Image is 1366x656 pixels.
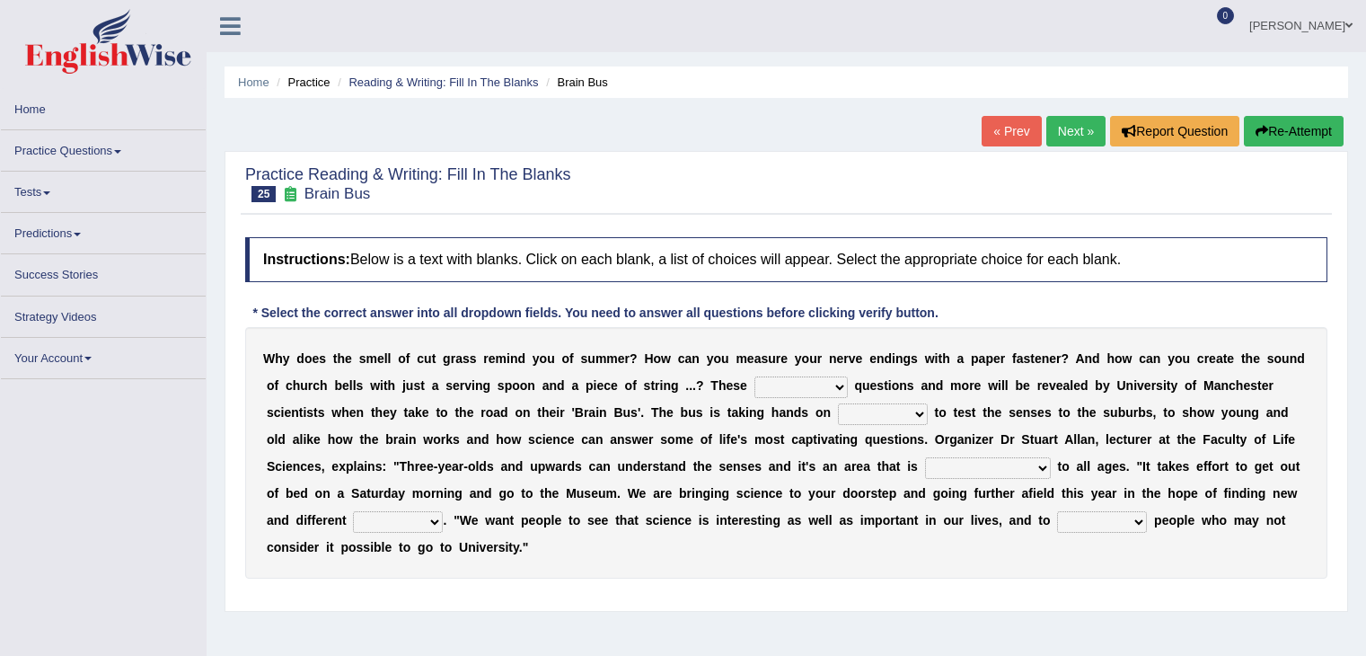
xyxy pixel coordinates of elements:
[417,351,424,366] b: c
[480,405,485,420] b: r
[272,74,330,91] li: Practice
[1116,378,1125,393] b: U
[1062,351,1070,366] b: ?
[736,351,746,366] b: m
[464,378,471,393] b: v
[726,378,733,393] b: e
[537,405,542,420] b: t
[299,405,304,420] b: t
[1070,378,1073,393] b: l
[1244,116,1344,146] button: Re-Attempt
[267,405,274,420] b: s
[586,378,594,393] b: p
[911,351,918,366] b: s
[359,351,366,366] b: s
[1290,351,1298,366] b: n
[463,351,470,366] b: s
[956,351,964,366] b: a
[527,378,535,393] b: n
[402,378,406,393] b: j
[331,405,341,420] b: w
[560,405,564,420] b: r
[300,378,308,393] b: u
[1133,378,1137,393] b: i
[588,405,595,420] b: a
[542,405,550,420] b: h
[291,405,299,420] b: n
[594,378,597,393] b: i
[432,351,436,366] b: t
[349,405,357,420] b: e
[856,351,863,366] b: e
[1056,351,1061,366] b: r
[338,351,346,366] b: h
[892,351,895,366] b: i
[408,405,415,420] b: a
[341,405,349,420] b: h
[371,405,375,420] b: t
[1005,378,1009,393] b: l
[293,378,301,393] b: h
[1262,378,1269,393] b: e
[1092,351,1100,366] b: d
[1110,116,1239,146] button: Report Question
[733,378,740,393] b: s
[740,378,747,393] b: e
[571,405,574,420] b: '
[1257,378,1262,393] b: t
[440,405,448,420] b: o
[483,351,488,366] b: r
[1170,378,1177,393] b: y
[380,378,383,393] b: i
[415,405,422,420] b: k
[1197,351,1204,366] b: c
[1042,378,1049,393] b: e
[383,405,390,420] b: e
[571,378,578,393] b: a
[632,378,637,393] b: f
[584,405,588,420] b: r
[1144,378,1151,393] b: e
[366,351,376,366] b: m
[644,378,651,393] b: s
[829,351,837,366] b: n
[935,351,939,366] b: i
[575,405,584,420] b: B
[1223,351,1228,366] b: t
[761,351,768,366] b: s
[349,378,353,393] b: l
[650,378,655,393] b: t
[549,378,557,393] b: n
[625,351,630,366] b: r
[496,351,507,366] b: m
[304,185,371,202] small: Brain Bus
[747,351,754,366] b: e
[1,130,206,165] a: Practice Questions
[877,378,884,393] b: s
[654,351,662,366] b: o
[342,378,349,393] b: e
[644,351,653,366] b: H
[606,351,617,366] b: m
[888,378,892,393] b: i
[422,405,429,420] b: e
[308,378,313,393] b: r
[517,351,525,366] b: d
[1241,351,1246,366] b: t
[988,378,998,393] b: w
[661,351,671,366] b: w
[263,252,350,267] b: Instructions:
[1156,378,1163,393] b: s
[678,351,685,366] b: c
[1,254,206,289] a: Success Stories
[1049,378,1056,393] b: v
[406,378,414,393] b: u
[1085,351,1093,366] b: n
[390,405,397,420] b: y
[284,405,291,420] b: e
[483,378,491,393] b: g
[493,405,500,420] b: a
[383,378,388,393] b: t
[903,351,912,366] b: g
[320,378,328,393] b: h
